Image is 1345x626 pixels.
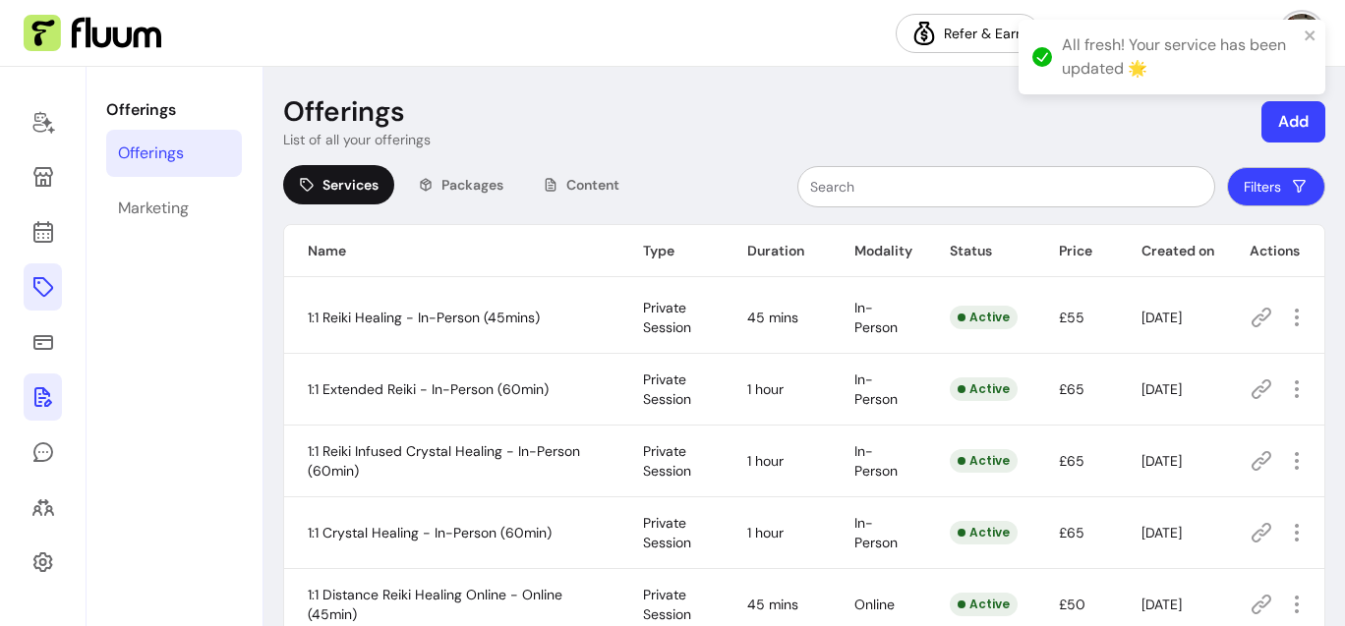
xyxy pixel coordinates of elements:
[441,175,503,195] span: Packages
[810,177,1202,197] input: Search
[896,14,1040,53] a: Refer & Earn
[24,263,62,311] a: Offerings
[950,521,1018,544] div: Active
[1059,380,1084,398] span: £65
[1056,14,1321,53] button: avatar[PERSON_NAME] [PERSON_NAME]
[619,225,724,277] th: Type
[1035,225,1118,277] th: Price
[1141,380,1182,398] span: [DATE]
[1118,225,1226,277] th: Created on
[1226,225,1324,277] th: Actions
[950,593,1018,616] div: Active
[24,208,62,256] a: Calendar
[322,175,379,195] span: Services
[1059,596,1085,613] span: £50
[24,15,161,52] img: Fluum Logo
[308,442,580,480] span: 1:1 Reiki Infused Crystal Healing - In-Person (60min)
[854,514,898,551] span: In-Person
[747,524,784,541] span: 1 hour
[106,98,242,122] p: Offerings
[308,380,549,398] span: 1:1 Extended Reiki - In-Person (60min)
[643,370,691,408] span: Private Session
[747,596,798,613] span: 45 mins
[831,225,926,277] th: Modality
[24,428,62,476] a: My Messages
[1282,14,1321,53] img: avatar
[643,442,691,480] span: Private Session
[724,225,831,277] th: Duration
[854,442,898,480] span: In-Person
[24,373,62,421] a: Forms
[284,225,619,277] th: Name
[1141,452,1182,470] span: [DATE]
[308,309,540,326] span: 1:1 Reiki Healing - In-Person (45mins)
[747,380,784,398] span: 1 hour
[1261,101,1325,142] button: Add
[24,318,62,366] a: Sales
[1059,452,1084,470] span: £65
[1141,596,1182,613] span: [DATE]
[854,370,898,408] span: In-Person
[854,299,898,336] span: In-Person
[1141,524,1182,541] span: [DATE]
[1141,309,1182,326] span: [DATE]
[24,539,62,586] a: Settings
[950,306,1018,329] div: Active
[950,449,1018,473] div: Active
[1062,33,1298,81] div: All fresh! Your service has been updated 🌟
[118,142,184,165] div: Offerings
[643,586,691,623] span: Private Session
[1304,28,1317,43] button: close
[24,484,62,531] a: Clients
[950,377,1018,401] div: Active
[1227,167,1325,206] button: Filters
[24,98,62,145] a: Home
[1059,309,1084,326] span: £55
[106,130,242,177] a: Offerings
[747,452,784,470] span: 1 hour
[283,130,431,149] p: List of all your offerings
[308,524,552,541] span: 1:1 Crystal Healing - In-Person (60min)
[24,153,62,200] a: Storefront
[643,299,691,336] span: Private Session
[106,185,242,232] a: Marketing
[1059,524,1084,541] span: £65
[118,197,189,220] div: Marketing
[926,225,1035,277] th: Status
[643,514,691,551] span: Private Session
[283,94,405,130] p: Offerings
[854,596,895,613] span: Online
[308,586,562,623] span: 1:1 Distance Reiki Healing Online - Online (45min)
[566,175,619,195] span: Content
[747,309,798,326] span: 45 mins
